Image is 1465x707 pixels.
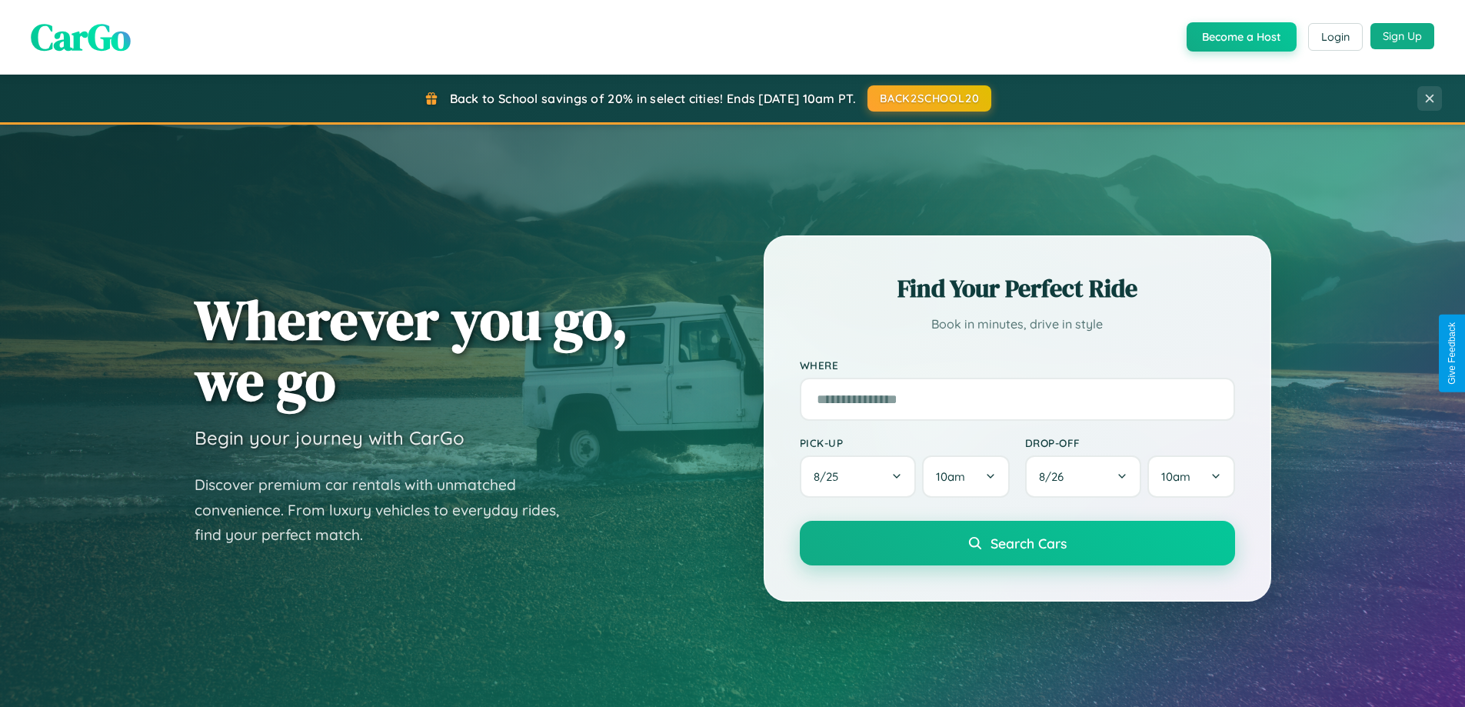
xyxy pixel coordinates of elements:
button: Login [1308,23,1363,51]
h3: Begin your journey with CarGo [195,426,464,449]
span: 10am [936,469,965,484]
button: Sign Up [1370,23,1434,49]
span: Back to School savings of 20% in select cities! Ends [DATE] 10am PT. [450,91,856,106]
button: Search Cars [800,521,1235,565]
p: Discover premium car rentals with unmatched convenience. From luxury vehicles to everyday rides, ... [195,472,579,548]
label: Pick-up [800,436,1010,449]
h2: Find Your Perfect Ride [800,272,1235,305]
div: Give Feedback [1447,322,1457,385]
span: 8 / 25 [814,469,846,484]
label: Drop-off [1025,436,1235,449]
span: 8 / 26 [1039,469,1071,484]
button: 10am [1147,455,1234,498]
button: BACK2SCHOOL20 [867,85,991,112]
label: Where [800,359,1235,372]
button: 8/25 [800,455,917,498]
span: Search Cars [991,535,1067,552]
h1: Wherever you go, we go [195,289,628,411]
button: 10am [922,455,1009,498]
p: Book in minutes, drive in style [800,313,1235,335]
button: 8/26 [1025,455,1142,498]
button: Become a Host [1187,22,1297,52]
span: 10am [1161,469,1190,484]
span: CarGo [31,12,131,62]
